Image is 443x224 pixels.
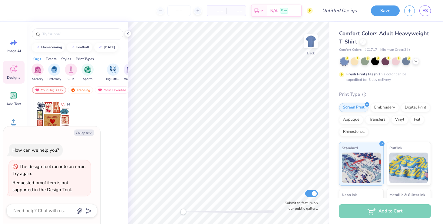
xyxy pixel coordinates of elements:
img: Sorority Image [34,66,41,73]
div: filter for Fraternity [48,64,61,81]
div: Orgs [33,56,41,62]
span: Sports [83,77,92,81]
button: homecoming [32,43,65,52]
button: filter button [32,64,44,81]
span: # C1717 [365,47,377,53]
span: – – [230,8,242,14]
div: Print Types [76,56,94,62]
img: Club Image [68,66,74,73]
span: Add Text [6,102,21,106]
div: filter for Sports [82,64,94,81]
span: Minimum Order: 24 + [380,47,411,53]
div: filter for Club [65,64,77,81]
button: filter button [82,64,94,81]
div: football [76,46,89,49]
button: filter button [48,64,61,81]
div: How can we help you? [12,147,59,153]
span: Big Little Reveal [106,77,120,81]
div: Screen Print [339,103,368,112]
button: filter button [65,64,77,81]
img: trending.gif [71,88,75,92]
span: ES [422,7,428,14]
button: filter button [123,64,137,81]
div: Accessibility label [180,209,186,215]
span: Free [281,9,287,13]
img: Parent's Weekend Image [126,66,133,73]
img: Fraternity Image [51,66,58,73]
img: trend_line.gif [70,46,75,49]
div: Events [46,56,57,62]
span: Puff Ink [389,145,402,151]
div: filter for Parent's Weekend [123,64,137,81]
span: Metallic & Glitter Ink [389,191,425,198]
img: Sports Image [84,66,91,73]
div: Requested proof item is not supported in the Design Tool. [12,180,72,193]
label: Submit to feature on our public gallery. [281,200,318,211]
div: filter for Big Little Reveal [106,64,120,81]
span: 14 [66,103,70,106]
span: Club [68,77,74,81]
input: Untitled Design [317,5,362,17]
div: Trending [68,86,93,94]
img: Big Little Reveal Image [110,66,116,73]
span: Sorority [32,77,43,81]
div: Transfers [365,115,389,124]
strong: Fresh Prints Flash: [346,72,378,77]
input: – – [167,5,191,16]
div: halloween [104,46,115,49]
div: Foil [410,115,424,124]
span: Fraternity [48,77,61,81]
a: ES [419,5,431,16]
div: The design tool ran into an error. Try again. [12,164,85,177]
div: Applique [339,115,363,124]
div: Embroidery [370,103,399,112]
div: Most Favorited [95,86,129,94]
img: Standard [342,153,381,183]
div: Vinyl [391,115,408,124]
div: Back [307,50,315,56]
span: Comfort Colors Adult Heavyweight T-Shirt [339,30,429,45]
div: homecoming [41,46,62,49]
img: trend_line.gif [98,46,102,49]
div: Digital Print [401,103,430,112]
span: N/A [270,8,278,14]
button: Collapse [74,129,94,136]
span: Standard [342,145,358,151]
button: [DATE] [94,43,118,52]
button: filter button [106,64,120,81]
img: trend_line.gif [35,46,40,49]
span: – – [211,8,223,14]
span: Image AI [7,49,21,53]
button: football [67,43,92,52]
div: Rhinestones [339,127,368,136]
img: Back [305,35,317,47]
input: Try "Alpha" [42,31,119,37]
button: Like [58,100,73,109]
span: Comfort Colors [339,47,361,53]
span: Designs [7,75,20,80]
div: Print Type [339,91,431,98]
div: This color can be expedited for 5 day delivery. [346,71,421,82]
img: Puff Ink [389,153,428,183]
img: most_fav.gif [35,88,40,92]
img: most_fav.gif [98,88,102,92]
div: Styles [61,56,71,62]
div: filter for Sorority [32,64,44,81]
span: Parent's Weekend [123,77,137,81]
div: Your Org's Fav [32,86,66,94]
button: Save [371,5,400,16]
span: Neon Ink [342,191,357,198]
